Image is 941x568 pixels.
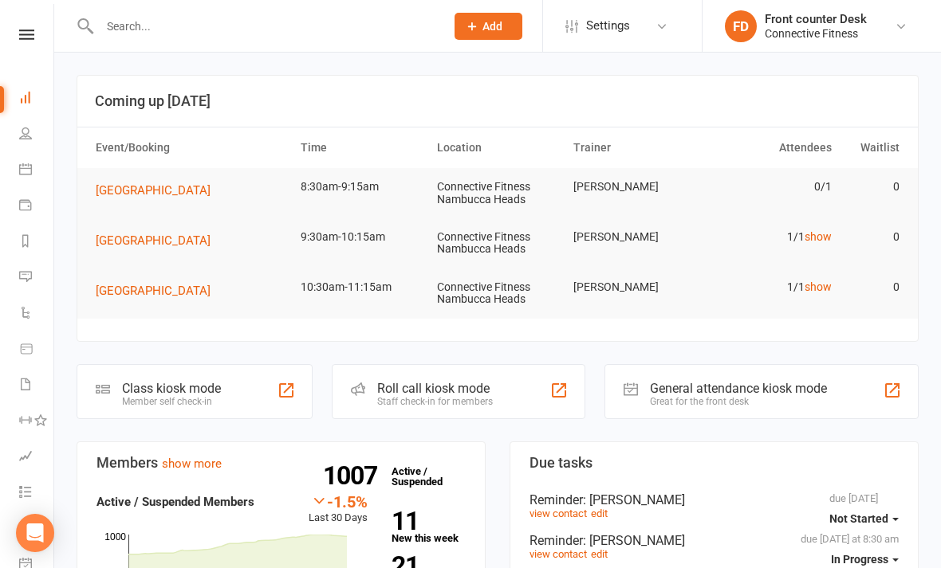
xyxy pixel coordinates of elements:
div: Great for the front desk [650,396,827,407]
div: Open Intercom Messenger [16,514,54,552]
strong: 1007 [323,464,384,488]
a: edit [591,507,608,519]
th: Location [430,127,566,168]
div: Front counter Desk [765,12,867,26]
div: Roll call kiosk mode [377,381,493,396]
a: Payments [19,189,55,225]
div: Reminder [530,533,899,548]
th: Waitlist [839,127,908,168]
div: Staff check-in for members [377,396,493,407]
span: [GEOGRAPHIC_DATA] [96,183,211,198]
a: view contact [530,548,587,560]
td: 10:30am-11:15am [293,268,430,306]
div: Class kiosk mode [122,381,221,396]
td: [PERSON_NAME] [566,168,703,206]
strong: 11 [392,509,459,533]
span: Add [482,20,502,33]
div: Connective Fitness [765,26,867,41]
td: 0 [839,218,908,256]
td: 8:30am-9:15am [293,168,430,206]
a: view contact [530,507,587,519]
div: Reminder [530,492,899,507]
a: What's New [19,511,55,547]
th: Time [293,127,430,168]
div: FD [725,10,757,42]
input: Search... [95,15,434,37]
th: Attendees [703,127,839,168]
button: Add [455,13,522,40]
a: 11New this week [392,509,466,543]
a: show [805,230,832,243]
td: 0 [839,268,908,306]
td: 9:30am-10:15am [293,218,430,256]
span: : [PERSON_NAME] [583,492,685,507]
div: -1.5% [309,492,368,510]
span: In Progress [831,553,888,566]
div: General attendance kiosk mode [650,381,827,396]
span: : [PERSON_NAME] [583,533,685,548]
a: show more [162,456,222,471]
th: Event/Booking [89,127,293,168]
h3: Members [96,455,466,471]
a: show [805,280,832,293]
button: [GEOGRAPHIC_DATA] [96,281,222,300]
span: Not Started [829,512,888,525]
button: [GEOGRAPHIC_DATA] [96,181,222,200]
td: Connective Fitness Nambucca Heads [430,268,566,319]
td: 0 [839,168,908,206]
td: 1/1 [703,268,839,306]
a: Reports [19,225,55,260]
a: Assessments [19,440,55,476]
td: [PERSON_NAME] [566,268,703,306]
a: People [19,117,55,153]
a: Calendar [19,153,55,189]
div: Last 30 Days [309,492,368,527]
td: Connective Fitness Nambucca Heads [430,168,566,218]
h3: Due tasks [530,455,899,471]
th: Trainer [566,127,703,168]
span: Settings [586,8,630,44]
button: Not Started [829,504,899,533]
span: [GEOGRAPHIC_DATA] [96,284,211,298]
h3: Coming up [DATE] [95,93,900,109]
td: 0/1 [703,168,839,206]
strong: Active / Suspended Members [96,495,254,509]
span: [GEOGRAPHIC_DATA] [96,233,211,248]
a: edit [591,548,608,560]
td: 1/1 [703,218,839,256]
div: Member self check-in [122,396,221,407]
td: Connective Fitness Nambucca Heads [430,218,566,268]
button: [GEOGRAPHIC_DATA] [96,231,222,250]
td: [PERSON_NAME] [566,218,703,256]
a: Product Sales [19,332,55,368]
a: Dashboard [19,81,55,117]
a: 1007Active / Suspended [384,454,454,499]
